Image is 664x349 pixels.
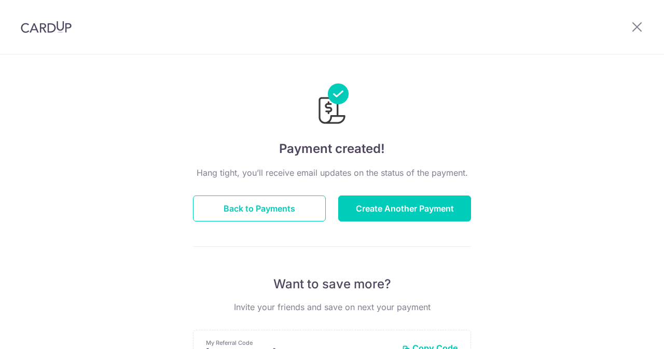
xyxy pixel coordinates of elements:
[193,166,471,179] p: Hang tight, you’ll receive email updates on the status of the payment.
[193,301,471,313] p: Invite your friends and save on next your payment
[315,83,349,127] img: Payments
[193,196,326,221] button: Back to Payments
[193,276,471,292] p: Want to save more?
[206,339,394,347] p: My Referral Code
[338,196,471,221] button: Create Another Payment
[193,139,471,158] h4: Payment created!
[21,21,72,33] img: CardUp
